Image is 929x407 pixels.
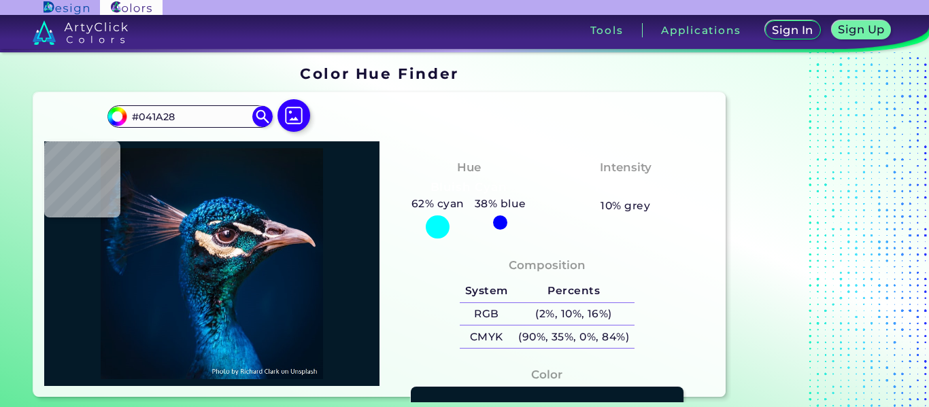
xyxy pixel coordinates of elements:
img: logo_artyclick_colors_white.svg [33,20,129,45]
a: Sign Up [834,22,889,39]
img: img_pavlin.jpg [51,148,373,379]
h5: System [460,280,513,302]
h3: Applications [661,25,741,35]
h5: Percents [513,280,634,302]
h5: 62% cyan [406,195,469,213]
h5: 10% grey [601,197,650,215]
img: ArtyClick Design logo [44,1,89,14]
h5: Sign In [774,25,811,35]
h5: CMYK [460,325,513,348]
h3: Bluish Cyan [424,179,513,196]
h1: Color Hue Finder [300,63,458,84]
h5: 38% blue [469,195,531,213]
iframe: Advertisement [731,60,901,402]
a: Sign In [768,22,818,39]
h3: Tools [590,25,624,35]
h5: RGB [460,303,513,325]
h4: Intensity [600,158,652,177]
input: type color.. [127,107,254,126]
img: icon search [252,106,273,126]
h3: Moderate [590,179,662,196]
h4: Hue [457,158,481,177]
h4: Color [531,365,562,385]
h5: Sign Up [840,24,882,35]
h5: (90%, 35%, 0%, 84%) [513,325,634,348]
h5: (2%, 10%, 16%) [513,303,634,325]
img: icon picture [277,99,310,132]
h4: Composition [509,255,586,275]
